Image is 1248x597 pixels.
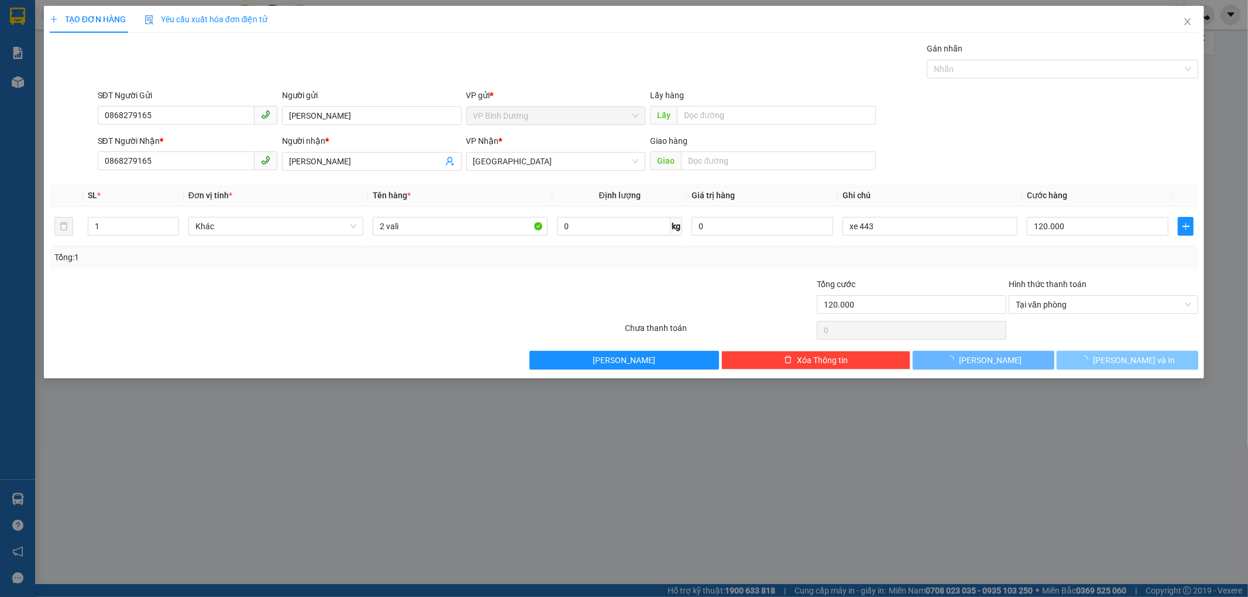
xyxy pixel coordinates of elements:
span: VP Bình Dương [473,107,639,125]
input: 0 [692,217,833,236]
span: loading [946,356,959,364]
span: loading [1080,356,1093,364]
div: SĐT Người Gửi [98,89,277,102]
span: kg [671,217,682,236]
span: Tại văn phòng [1016,296,1191,313]
input: VD: Bàn, Ghế [373,217,548,236]
span: plus [1178,222,1193,231]
span: VP Nhận [466,136,499,146]
span: Yêu cầu xuất hóa đơn điện tử [145,15,268,24]
div: Người gửi [282,89,462,102]
input: Dọc đường [681,151,876,170]
span: Tên hàng [373,191,411,200]
button: deleteXóa Thông tin [721,351,911,370]
span: phone [261,110,270,119]
label: Gán nhãn [927,44,962,53]
div: Tổng: 1 [54,251,482,264]
span: Đơn vị tính [188,191,232,200]
button: plus [1178,217,1194,236]
span: phone [261,156,270,165]
span: close [1183,17,1192,26]
span: Tổng cước [817,279,855,289]
span: Đà Lạt [473,153,639,170]
button: [PERSON_NAME] [913,351,1054,370]
span: user-add [445,157,455,166]
span: Định lượng [599,191,641,200]
div: Người nhận [282,134,462,147]
span: Lấy [650,106,677,125]
span: Lấy hàng [650,91,684,100]
span: Giá trị hàng [692,191,735,200]
span: Cước hàng [1027,191,1067,200]
button: delete [54,217,73,236]
button: Close [1171,6,1204,39]
span: TẠO ĐƠN HÀNG [50,15,126,24]
input: Ghi Chú [843,217,1017,236]
span: [PERSON_NAME] và In [1093,354,1175,367]
div: VP gửi [466,89,646,102]
span: [PERSON_NAME] [959,354,1022,367]
input: Dọc đường [677,106,876,125]
span: plus [50,15,58,23]
span: Xóa Thông tin [797,354,848,367]
div: SĐT Người Nhận [98,134,277,147]
span: Khác [195,218,356,235]
button: [PERSON_NAME] và In [1057,351,1198,370]
span: Giao [650,151,681,170]
span: [PERSON_NAME] [593,354,655,367]
span: delete [784,356,792,365]
th: Ghi chú [838,184,1022,207]
div: Chưa thanh toán [624,322,816,342]
button: [PERSON_NAME] [530,351,719,370]
span: Giao hàng [650,136,687,146]
span: SL [88,191,97,200]
label: Hình thức thanh toán [1009,279,1087,289]
img: icon [145,15,154,25]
